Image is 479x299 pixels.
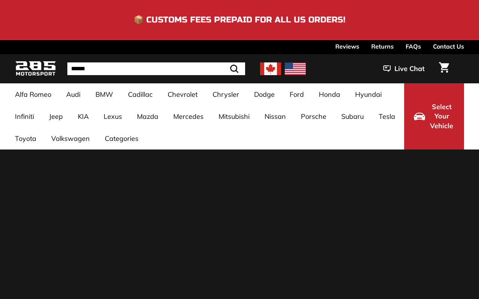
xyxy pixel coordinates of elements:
button: Select Your Vehicle [404,83,464,149]
a: Cart [434,56,454,81]
a: Tesla [371,105,403,127]
a: Honda [311,83,348,105]
input: Search [67,62,245,75]
a: Categories [97,127,146,149]
span: Live Chat [394,64,425,74]
a: Toyota [7,127,44,149]
a: Hyundai [348,83,389,105]
span: Select Your Vehicle [429,102,454,131]
a: Subaru [334,105,371,127]
h4: 📦 Customs Fees Prepaid for All US Orders! [134,15,345,24]
a: Porsche [293,105,334,127]
a: BMW [88,83,120,105]
button: Live Chat [373,59,434,78]
a: Returns [371,40,394,53]
a: Nissan [257,105,293,127]
a: Jeep [42,105,70,127]
a: Audi [59,83,88,105]
img: Logo_285_Motorsport_areodynamics_components [15,60,56,77]
a: Reviews [335,40,359,53]
a: FAQs [406,40,421,53]
a: Lexus [96,105,129,127]
a: Mercedes [166,105,211,127]
a: Mitsubishi [211,105,257,127]
a: Chevrolet [160,83,205,105]
a: Volkswagen [44,127,97,149]
a: Infiniti [7,105,42,127]
a: Dodge [247,83,282,105]
a: Alfa Romeo [7,83,59,105]
a: Contact Us [433,40,464,53]
a: Chrysler [205,83,247,105]
a: Cadillac [120,83,160,105]
a: KIA [70,105,96,127]
a: Ford [282,83,311,105]
a: Mazda [129,105,166,127]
